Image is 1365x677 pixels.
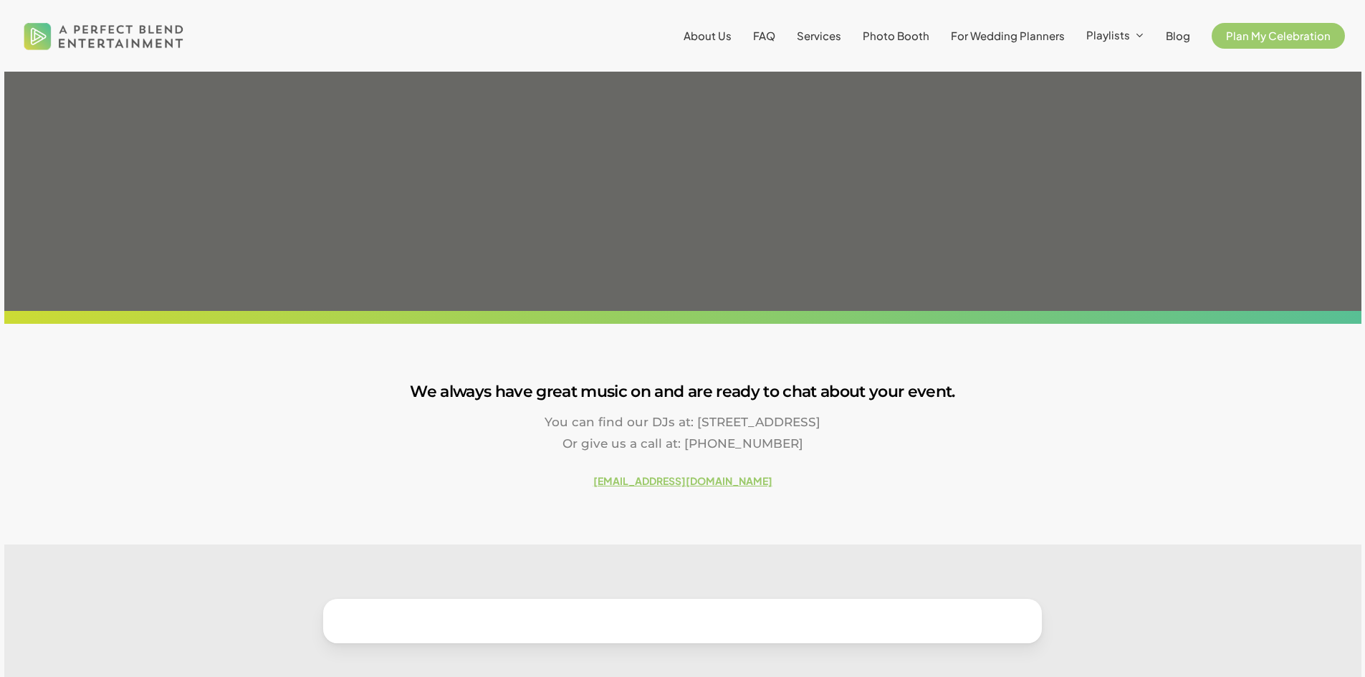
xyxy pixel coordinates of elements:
[684,30,732,42] a: About Us
[1166,30,1190,42] a: Blog
[951,30,1065,42] a: For Wedding Planners
[1212,30,1345,42] a: Plan My Celebration
[1166,29,1190,42] span: Blog
[4,378,1361,405] h3: We always have great music on and are ready to chat about your event.
[863,30,929,42] a: Photo Booth
[753,30,775,42] a: FAQ
[797,30,841,42] a: Services
[1226,29,1331,42] span: Plan My Celebration
[1086,28,1130,42] span: Playlists
[863,29,929,42] span: Photo Booth
[593,474,772,487] a: [EMAIL_ADDRESS][DOMAIN_NAME]
[797,29,841,42] span: Services
[684,29,732,42] span: About Us
[562,436,803,451] span: Or give us a call at: [PHONE_NUMBER]
[545,415,820,429] span: You can find our DJs at: [STREET_ADDRESS]
[20,10,188,62] img: A Perfect Blend Entertainment
[951,29,1065,42] span: For Wedding Planners
[1086,29,1144,42] a: Playlists
[753,29,775,42] span: FAQ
